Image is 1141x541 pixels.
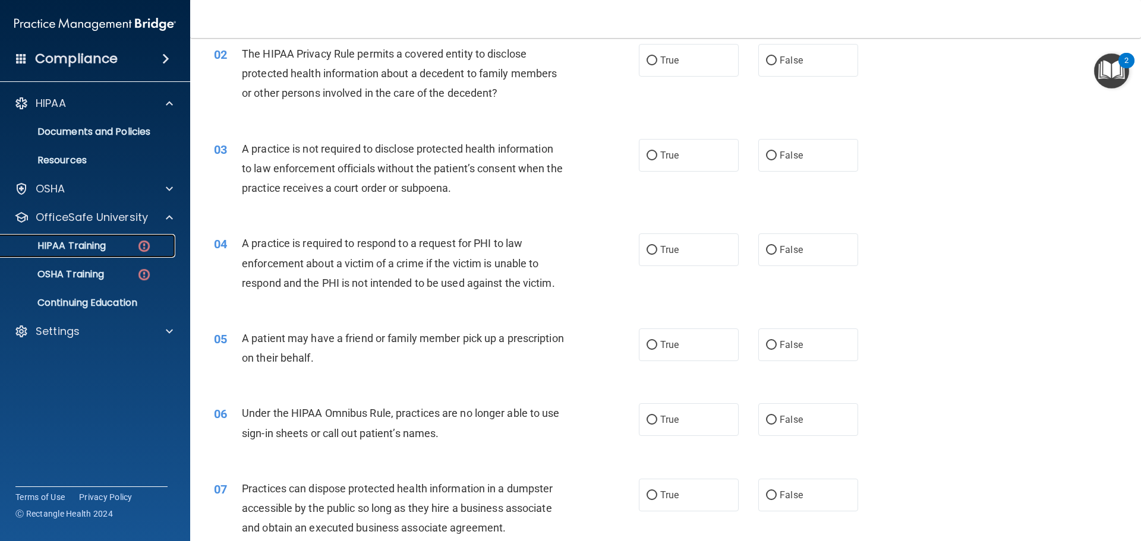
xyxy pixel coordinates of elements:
[647,341,657,350] input: True
[214,482,227,496] span: 07
[780,489,803,501] span: False
[8,240,106,252] p: HIPAA Training
[766,341,777,350] input: False
[15,491,65,503] a: Terms of Use
[8,154,170,166] p: Resources
[8,268,104,280] p: OSHA Training
[214,143,227,157] span: 03
[137,267,152,282] img: danger-circle.6113f641.png
[242,407,560,439] span: Under the HIPAA Omnibus Rule, practices are no longer able to use sign-in sheets or call out pati...
[766,56,777,65] input: False
[36,96,66,110] p: HIPAA
[1124,61,1129,76] div: 2
[780,339,803,350] span: False
[137,239,152,254] img: danger-circle.6113f641.png
[242,48,557,99] span: The HIPAA Privacy Rule permits a covered entity to disclose protected health information about a ...
[660,244,679,255] span: True
[8,297,170,309] p: Continuing Education
[647,246,657,255] input: True
[36,210,148,224] p: OfficeSafe University
[780,244,803,255] span: False
[214,332,227,346] span: 05
[660,55,679,66] span: True
[242,237,555,289] span: A practice is required to respond to a request for PHI to law enforcement about a victim of a cri...
[14,96,173,110] a: HIPAA
[15,508,113,520] span: Ⓒ Rectangle Health 2024
[242,482,553,534] span: Practices can dispose protected health information in a dumpster accessible by the public so long...
[780,55,803,66] span: False
[766,151,777,160] input: False
[36,324,80,338] p: Settings
[647,491,657,500] input: True
[79,491,133,503] a: Privacy Policy
[1082,459,1127,504] iframe: Drift Widget Chat Controller
[647,151,657,160] input: True
[214,48,227,62] span: 02
[36,182,65,196] p: OSHA
[214,237,227,251] span: 04
[780,414,803,425] span: False
[660,414,679,425] span: True
[214,407,227,421] span: 06
[780,150,803,161] span: False
[766,246,777,255] input: False
[14,210,173,224] a: OfficeSafe University
[766,416,777,425] input: False
[242,143,563,194] span: A practice is not required to disclose protected health information to law enforcement officials ...
[242,332,564,364] span: A patient may have a friend or family member pick up a prescription on their behalf.
[647,416,657,425] input: True
[1094,53,1129,88] button: Open Resource Center, 2 new notifications
[8,126,170,138] p: Documents and Policies
[647,56,657,65] input: True
[660,489,679,501] span: True
[766,491,777,500] input: False
[14,182,173,196] a: OSHA
[660,150,679,161] span: True
[660,339,679,350] span: True
[35,50,118,67] h4: Compliance
[14,12,176,36] img: PMB logo
[14,324,173,338] a: Settings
